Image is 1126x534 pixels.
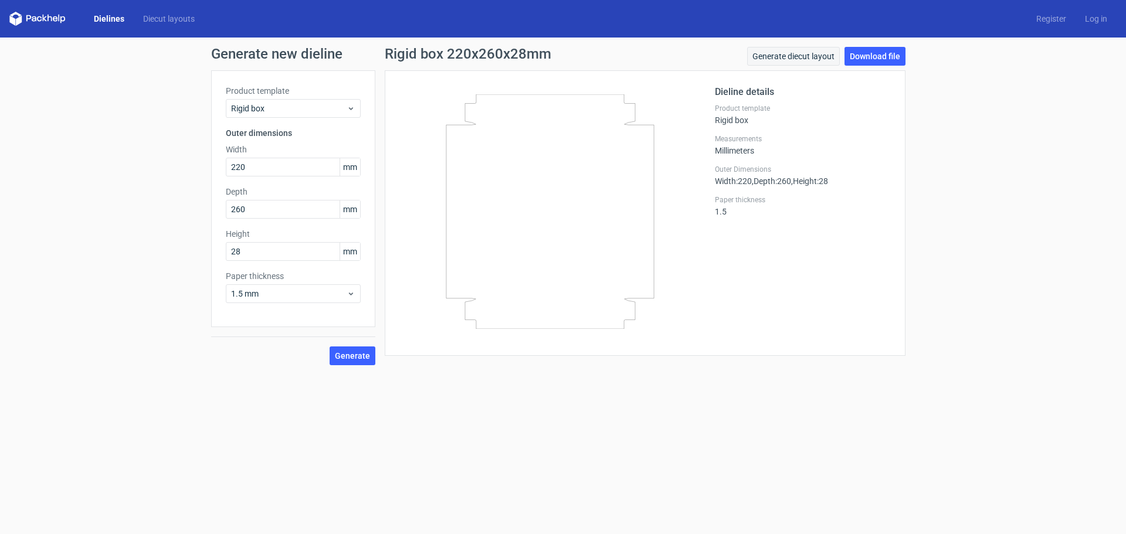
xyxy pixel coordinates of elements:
[340,200,360,218] span: mm
[791,176,828,186] span: , Height : 28
[231,103,347,114] span: Rigid box
[715,195,891,216] div: 1.5
[340,158,360,176] span: mm
[715,134,891,144] label: Measurements
[231,288,347,300] span: 1.5 mm
[330,346,375,365] button: Generate
[226,85,361,97] label: Product template
[84,13,134,25] a: Dielines
[747,47,840,66] a: Generate diecut layout
[1027,13,1076,25] a: Register
[335,352,370,360] span: Generate
[715,176,752,186] span: Width : 220
[715,165,891,174] label: Outer Dimensions
[715,195,891,205] label: Paper thickness
[715,134,891,155] div: Millimeters
[226,228,361,240] label: Height
[226,270,361,282] label: Paper thickness
[211,47,915,61] h1: Generate new dieline
[226,144,361,155] label: Width
[752,176,791,186] span: , Depth : 260
[340,243,360,260] span: mm
[226,186,361,198] label: Depth
[715,104,891,113] label: Product template
[1076,13,1117,25] a: Log in
[226,127,361,139] h3: Outer dimensions
[844,47,905,66] a: Download file
[385,47,551,61] h1: Rigid box 220x260x28mm
[715,104,891,125] div: Rigid box
[134,13,204,25] a: Diecut layouts
[715,85,891,99] h2: Dieline details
